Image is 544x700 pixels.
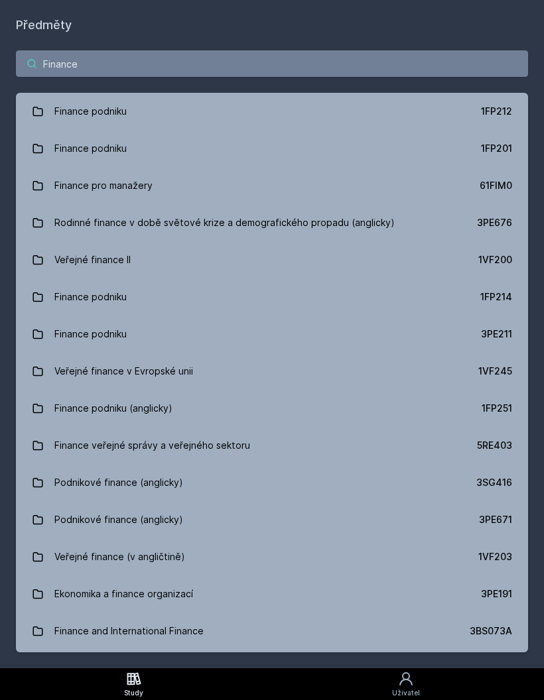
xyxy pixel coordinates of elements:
[54,284,127,310] div: Finance podniku
[16,16,528,34] h1: Předměty
[54,395,172,422] div: Finance podniku (anglicky)
[16,464,528,501] a: Podnikové finance (anglicky) 3SG416
[481,105,512,118] div: 1FP212
[54,581,193,607] div: Ekonomika a finance organizací
[54,98,127,125] div: Finance podniku
[54,172,153,199] div: Finance pro manažery
[54,469,183,496] div: Podnikové finance (anglicky)
[54,321,127,347] div: Finance podniku
[16,278,528,316] a: Finance podniku 1FP214
[16,241,528,278] a: Veřejné finance II 1VF200
[54,506,183,533] div: Podnikové finance (anglicky)
[54,247,131,273] div: Veřejné finance II
[16,167,528,204] a: Finance pro manažery 61FIM0
[478,253,512,266] div: 1VF200
[16,427,528,464] a: Finance veřejné správy a veřejného sektoru 5RE403
[54,432,250,459] div: Finance veřejné správy a veřejného sektoru
[16,575,528,612] a: Ekonomika a finance organizací 3PE191
[16,353,528,390] a: Veřejné finance v Evropské unii 1VF245
[16,50,528,77] input: Název nebo ident předmětu…
[16,204,528,241] a: Rodinné finance v době světové krize a demografického propadu (anglicky) 3PE676
[479,513,512,526] div: 3PE671
[54,358,193,384] div: Veřejné finance v Evropské unii
[16,93,528,130] a: Finance podniku 1FP212
[481,142,512,155] div: 1FP201
[392,688,420,698] div: Uživatel
[481,587,512,601] div: 3PE191
[16,650,528,687] a: Finance podniku 1VF706
[124,688,143,698] div: Study
[54,544,185,570] div: Veřejné finance (v angličtině)
[54,209,395,236] div: Rodinné finance v době světové krize a demografického propadu (anglicky)
[477,439,512,452] div: 5RE403
[480,179,512,192] div: 61FIM0
[480,290,512,304] div: 1FP214
[477,216,512,229] div: 3PE676
[481,327,512,341] div: 3PE211
[482,402,512,415] div: 1FP251
[478,550,512,563] div: 1VF203
[16,538,528,575] a: Veřejné finance (v angličtině) 1VF203
[16,612,528,650] a: Finance and International Finance 3BS073A
[16,501,528,538] a: Podnikové finance (anglicky) 3PE671
[470,624,512,638] div: 3BS073A
[54,618,204,644] div: Finance and International Finance
[476,476,512,489] div: 3SG416
[54,135,127,162] div: Finance podniku
[16,130,528,167] a: Finance podniku 1FP201
[478,365,512,378] div: 1VF245
[16,390,528,427] a: Finance podniku (anglicky) 1FP251
[16,316,528,353] a: Finance podniku 3PE211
